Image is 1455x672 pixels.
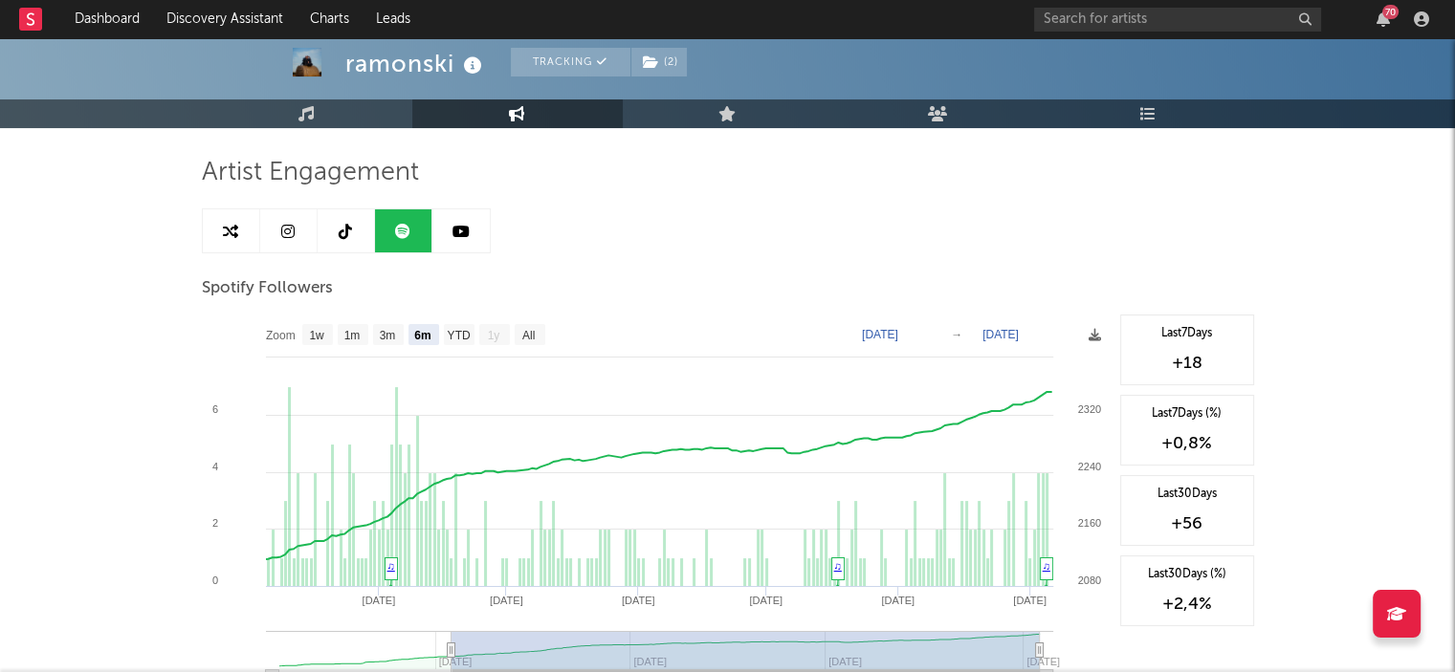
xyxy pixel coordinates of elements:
[511,48,630,76] button: Tracking
[1382,5,1399,19] div: 70
[749,595,783,606] text: [DATE]
[621,595,654,606] text: [DATE]
[630,48,688,76] span: ( 2 )
[211,461,217,472] text: 4
[631,48,687,76] button: (2)
[521,329,534,342] text: All
[1077,574,1100,586] text: 2080
[309,329,324,342] text: 1w
[862,328,898,341] text: [DATE]
[447,329,470,342] text: YTD
[951,328,962,341] text: →
[1131,486,1244,503] div: Last 30 Days
[982,328,1019,341] text: [DATE]
[490,595,523,606] text: [DATE]
[834,560,842,572] a: ♫
[1131,352,1244,375] div: +18
[345,48,487,79] div: ramonski
[1131,566,1244,583] div: Last 30 Days (%)
[414,329,430,342] text: 6m
[202,162,419,184] span: Artist Engagement
[881,595,915,606] text: [DATE]
[487,329,499,342] text: 1y
[211,517,217,529] text: 2
[1077,461,1100,472] text: 2240
[1034,8,1321,32] input: Search for artists
[1026,656,1060,667] text: [DATE]
[362,595,395,606] text: [DATE]
[1131,432,1244,455] div: +0,8 %
[1131,325,1244,342] div: Last 7 Days
[1077,517,1100,529] text: 2160
[387,560,395,572] a: ♫
[1043,560,1050,572] a: ♫
[1131,512,1244,535] div: +56
[379,329,395,342] text: 3m
[266,329,296,342] text: Zoom
[1131,593,1244,616] div: +2,4 %
[1131,405,1244,423] div: Last 7 Days (%)
[202,277,333,300] span: Spotify Followers
[1377,11,1390,27] button: 70
[211,574,217,586] text: 0
[343,329,360,342] text: 1m
[211,403,217,415] text: 6
[1077,403,1100,415] text: 2320
[1013,595,1047,606] text: [DATE]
